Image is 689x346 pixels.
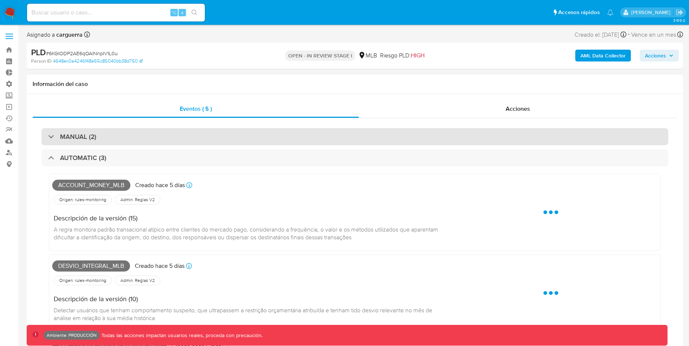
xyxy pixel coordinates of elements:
h4: Descripción de la versión (10) [54,295,438,303]
h4: Descripción de la versión (15) [54,214,438,222]
span: Origen: rules-monitoring [59,277,107,283]
button: search-icon [187,7,202,18]
b: carguerra [55,30,83,39]
a: Notificaciones [607,9,613,16]
span: Eventos ( 5 ) [180,104,212,113]
span: Admin. Reglas V2 [120,277,156,283]
span: Accesos rápidos [558,9,600,16]
span: Admin. Reglas V2 [120,197,156,203]
h1: Información del caso [33,80,677,88]
h3: MANUAL (2) [60,133,96,141]
b: PLD [31,46,46,58]
span: Riesgo PLD: [380,51,425,60]
span: - [628,30,630,40]
input: Buscar usuario o caso... [27,8,205,17]
span: Vence en un mes [631,31,676,39]
a: Salir [676,9,683,16]
span: # 6KGIODP2AE6qOAlNnpIV1L0u [46,50,118,57]
span: Account_money_mlb [52,180,130,191]
button: AML Data Collector [575,50,631,61]
span: Desvio_integral_mlb [52,260,130,272]
span: HIGH [411,51,425,60]
p: Todas las acciones impactan usuarios reales, proceda con precaución. [100,332,263,339]
b: Person ID [31,58,51,64]
span: Origen: rules-monitoring [59,197,107,203]
h3: AUTOMATIC (3) [60,154,106,162]
span: Acciones [506,104,530,113]
div: Creado el: [DATE] [575,30,626,40]
b: AML Data Collector [580,50,626,61]
p: Creado hace 5 días [135,262,184,270]
span: Acciones [645,50,666,61]
a: 4648ec0a4246f48e55c85040bb38d750 [53,58,143,64]
div: MLB [358,51,377,60]
div: MANUAL (2) [41,128,668,145]
button: Acciones [640,50,679,61]
span: Detectar usuários que tenham comportamento suspeito, que ultrapassem a restrição orçamentária atr... [54,306,434,322]
span: A regra monitora padrão transacional atípico entre clientes do mercado pago, considerando a frequ... [54,225,440,242]
p: OPEN - IN REVIEW STAGE I [285,50,355,61]
p: luis.birchenz@mercadolibre.com [631,9,673,16]
p: Creado hace 5 días [135,181,185,189]
p: Ambiente: PRODUCCIÓN [47,334,97,337]
span: Asignado a [27,31,83,39]
div: AUTOMATIC (3) [41,149,668,166]
span: s [181,9,183,16]
span: ⌥ [171,9,177,16]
